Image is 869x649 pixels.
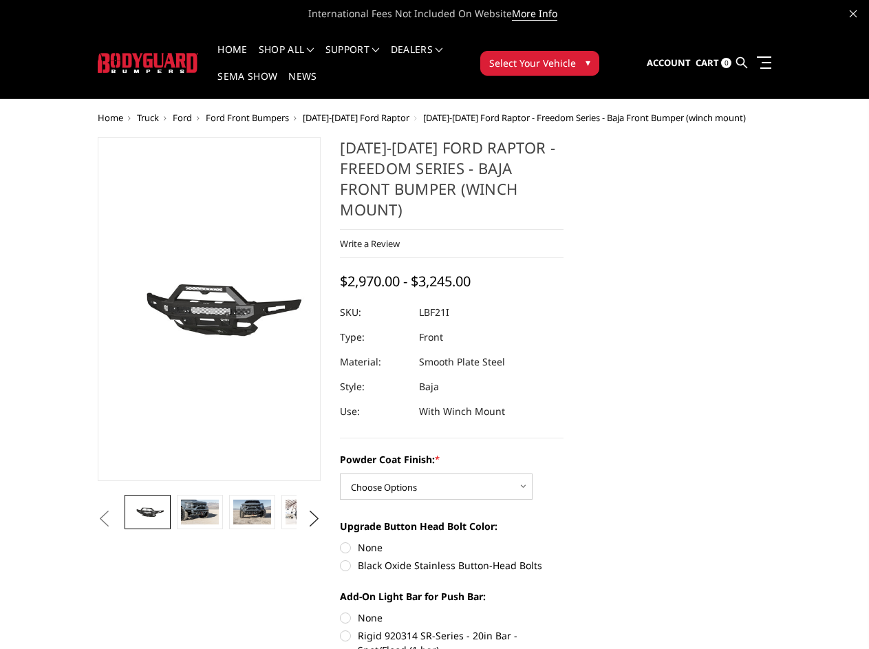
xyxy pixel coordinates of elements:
[340,540,564,555] label: None
[217,45,247,72] a: Home
[340,610,564,625] label: None
[137,111,159,124] a: Truck
[340,399,409,424] dt: Use:
[98,111,123,124] a: Home
[340,325,409,350] dt: Type:
[173,111,192,124] a: Ford
[489,56,576,70] span: Select Your Vehicle
[206,111,289,124] a: Ford Front Bumpers
[586,55,590,70] span: ▾
[217,72,277,98] a: SEMA Show
[419,374,439,399] dd: Baja
[696,45,731,82] a: Cart 0
[340,558,564,573] label: Black Oxide Stainless Button-Head Bolts
[696,56,719,69] span: Cart
[647,56,691,69] span: Account
[303,509,324,529] button: Next
[340,589,564,604] label: Add-On Light Bar for Push Bar:
[480,51,599,76] button: Select Your Vehicle
[340,350,409,374] dt: Material:
[512,7,557,21] a: More Info
[340,452,564,467] label: Powder Coat Finish:
[340,137,564,230] h1: [DATE]-[DATE] Ford Raptor - Freedom Series - Baja Front Bumper (winch mount)
[325,45,380,72] a: Support
[286,500,323,524] img: 2021-2025 Ford Raptor - Freedom Series - Baja Front Bumper (winch mount)
[98,137,321,481] a: 2021-2025 Ford Raptor - Freedom Series - Baja Front Bumper (winch mount)
[340,519,564,533] label: Upgrade Button Head Bolt Color:
[423,111,746,124] span: [DATE]-[DATE] Ford Raptor - Freedom Series - Baja Front Bumper (winch mount)
[340,300,409,325] dt: SKU:
[340,374,409,399] dt: Style:
[647,45,691,82] a: Account
[419,399,505,424] dd: With Winch Mount
[288,72,317,98] a: News
[419,350,505,374] dd: Smooth Plate Steel
[721,58,731,68] span: 0
[800,583,869,649] iframe: Chat Widget
[340,272,471,290] span: $2,970.00 - $3,245.00
[259,45,314,72] a: shop all
[419,325,443,350] dd: Front
[391,45,443,72] a: Dealers
[181,500,218,524] img: 2021-2025 Ford Raptor - Freedom Series - Baja Front Bumper (winch mount)
[94,509,115,529] button: Previous
[98,53,199,73] img: BODYGUARD BUMPERS
[419,300,449,325] dd: LBF21I
[340,237,400,250] a: Write a Review
[233,500,270,524] img: 2021-2025 Ford Raptor - Freedom Series - Baja Front Bumper (winch mount)
[129,503,166,520] img: 2021-2025 Ford Raptor - Freedom Series - Baja Front Bumper (winch mount)
[303,111,409,124] a: [DATE]-[DATE] Ford Raptor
